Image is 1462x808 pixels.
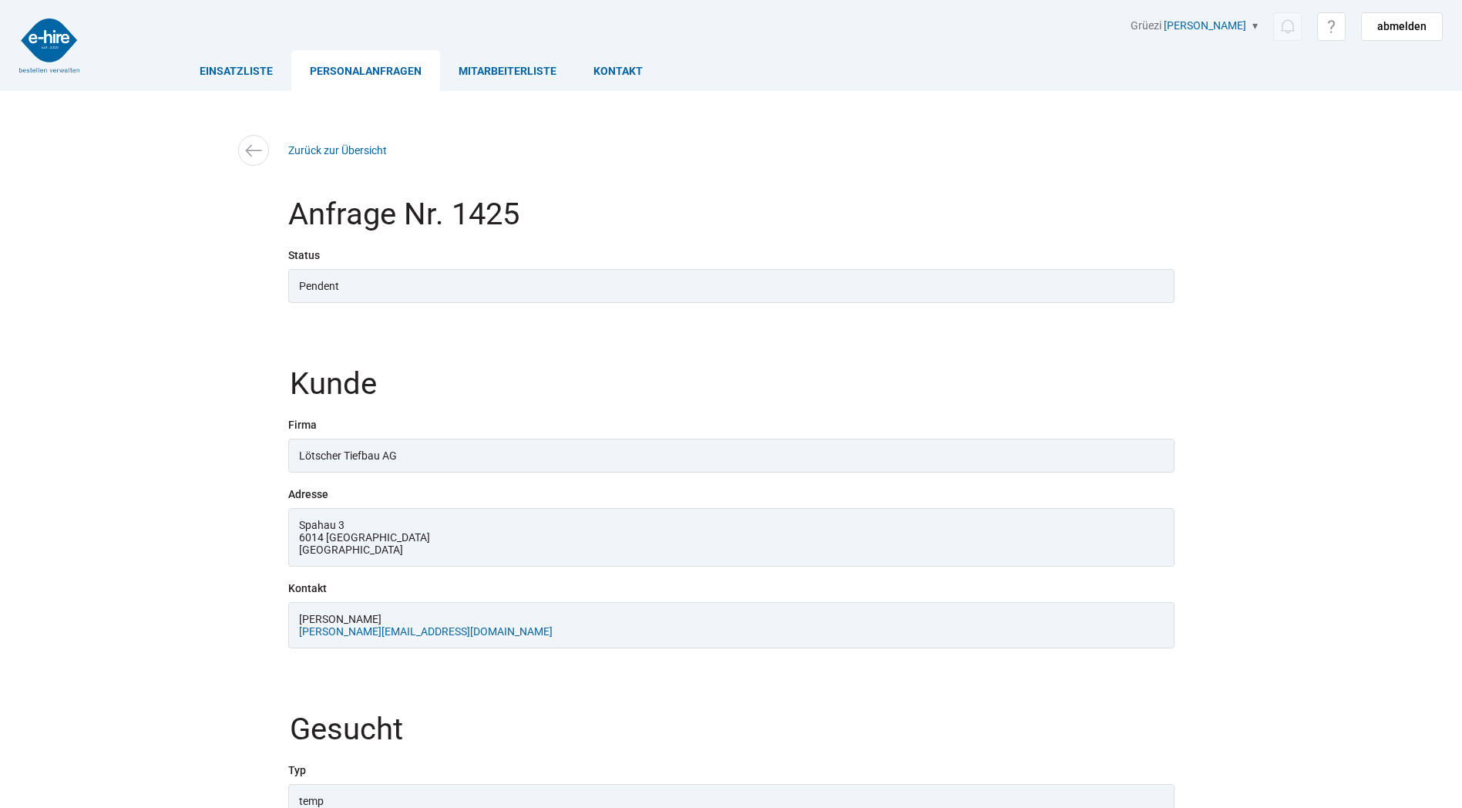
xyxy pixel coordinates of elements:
div: Adresse [288,488,1175,500]
div: Status [288,249,1175,261]
a: [PERSON_NAME][EMAIL_ADDRESS][DOMAIN_NAME] [299,625,553,638]
div: [PERSON_NAME] [299,613,1164,625]
img: icon-notification.svg [1278,17,1297,36]
a: abmelden [1361,12,1443,41]
div: Grüezi [1131,19,1443,41]
a: Einsatzliste [181,50,291,91]
legend: Kunde [288,369,1178,419]
div: Pendent [288,269,1175,303]
div: Firma [288,419,1175,431]
img: icon-help.svg [1322,17,1341,36]
legend: Gesucht [288,714,1178,764]
div: Lötscher Tiefbau AG [288,439,1175,473]
a: Mitarbeiterliste [440,50,575,91]
img: logo2.png [19,19,79,72]
a: [PERSON_NAME] [1164,19,1246,32]
h3: Anfrage Nr. 1425 [288,199,1175,249]
div: Typ [288,764,1175,776]
a: Personalanfragen [291,50,440,91]
img: icon-arrow-left.svg [242,140,264,162]
div: Kontakt [288,582,1175,594]
a: Zurück zur Übersicht [288,144,387,157]
div: Spahau 3 6014 [GEOGRAPHIC_DATA] [GEOGRAPHIC_DATA] [288,508,1175,567]
a: Kontakt [575,50,661,91]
